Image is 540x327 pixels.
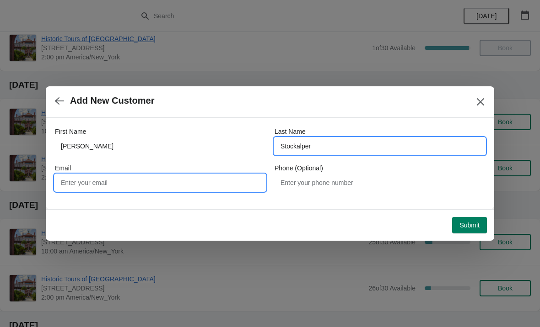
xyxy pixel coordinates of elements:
[275,163,323,173] label: Phone (Optional)
[55,138,265,154] input: John
[472,94,489,110] button: Close
[55,127,86,136] label: First Name
[55,174,265,191] input: Enter your email
[452,217,487,233] button: Submit
[275,174,485,191] input: Enter your phone number
[70,95,154,106] h2: Add New Customer
[459,222,480,229] span: Submit
[275,138,485,154] input: Smith
[275,127,306,136] label: Last Name
[55,163,71,173] label: Email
